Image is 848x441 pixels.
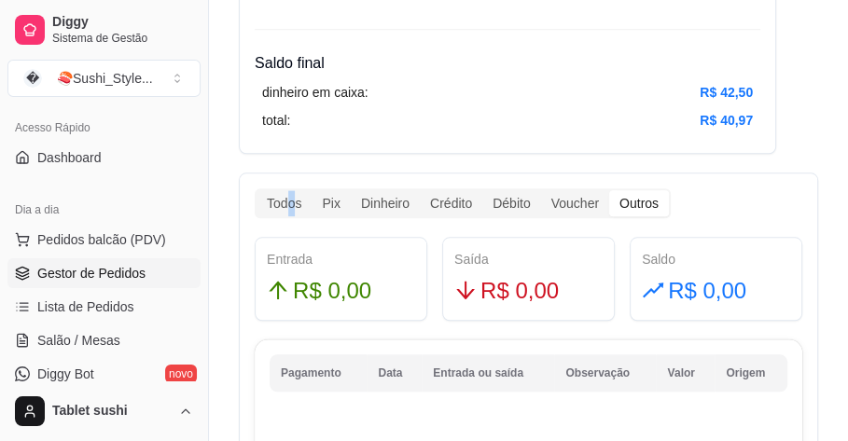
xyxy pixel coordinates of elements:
span: Diggy Bot [37,365,94,383]
div: Saída [454,249,603,269]
span: Sistema de Gestão [52,31,193,46]
span: Diggy [52,14,193,31]
a: Diggy Botnovo [7,359,201,389]
div: Outros [609,190,669,216]
div: Débito [482,190,540,216]
span: Salão / Mesas [37,331,120,350]
div: Crédito [420,190,482,216]
div: Entrada [267,249,415,269]
button: Pedidos balcão (PDV) [7,225,201,255]
span: arrow-down [454,279,477,301]
div: Acesso Rápido [7,113,201,143]
span: Pedidos balcão (PDV) [37,230,166,249]
th: Data [367,354,422,392]
h4: Saldo final [255,52,760,75]
th: Origem [715,354,787,392]
a: Salão / Mesas [7,325,201,355]
div: Voucher [541,190,609,216]
article: dinheiro em caixa: [262,82,368,103]
span: Gestor de Pedidos [37,264,146,283]
a: DiggySistema de Gestão [7,7,201,52]
th: Observação [554,354,656,392]
span: rise [642,279,664,301]
article: R$ 40,97 [700,110,753,131]
th: Pagamento [270,354,367,392]
div: Saldo [642,249,790,269]
div: Pix [312,190,350,216]
span: Tablet sushi [52,403,171,420]
span: R$ 0,00 [480,273,559,309]
div: 🍣Sushi_Style ... [57,69,153,88]
span: � [23,69,42,88]
a: Gestor de Pedidos [7,258,201,288]
div: Dinheiro [351,190,420,216]
article: total: [262,110,290,131]
span: arrow-up [267,279,289,301]
span: Dashboard [37,148,102,167]
th: Valor [656,354,715,392]
th: Entrada ou saída [422,354,554,392]
a: Lista de Pedidos [7,292,201,322]
div: Dia a dia [7,195,201,225]
a: Dashboard [7,143,201,172]
span: R$ 0,00 [668,273,746,309]
span: R$ 0,00 [293,273,371,309]
button: Tablet sushi [7,389,201,434]
button: Select a team [7,60,201,97]
div: Todos [257,190,312,216]
span: Lista de Pedidos [37,297,134,316]
article: R$ 42,50 [700,82,753,103]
